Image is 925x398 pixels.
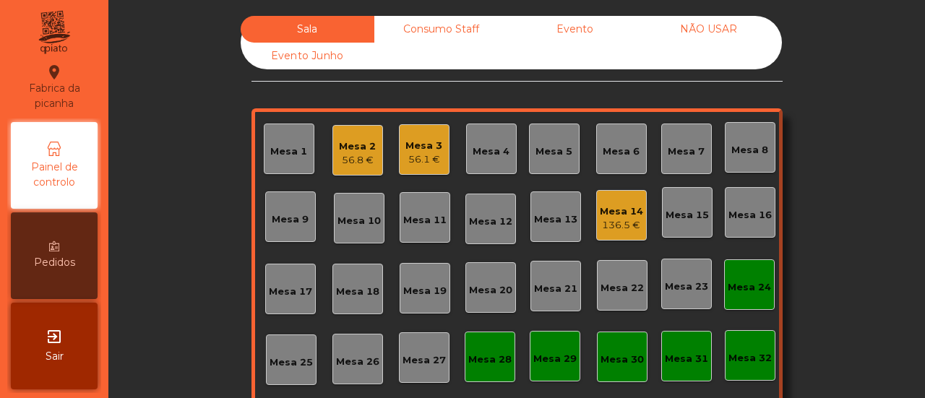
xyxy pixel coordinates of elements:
[36,7,72,58] img: qpiato
[469,215,512,229] div: Mesa 12
[405,139,442,153] div: Mesa 3
[603,144,640,159] div: Mesa 6
[339,139,376,154] div: Mesa 2
[241,43,374,69] div: Evento Junho
[668,144,705,159] div: Mesa 7
[469,283,512,298] div: Mesa 20
[535,144,572,159] div: Mesa 5
[337,214,381,228] div: Mesa 10
[601,352,644,367] div: Mesa 30
[728,280,771,295] div: Mesa 24
[600,218,643,233] div: 136.5 €
[600,204,643,219] div: Mesa 14
[534,282,577,296] div: Mesa 21
[665,280,708,294] div: Mesa 23
[269,285,312,299] div: Mesa 17
[14,160,94,190] span: Painel de controlo
[12,64,97,111] div: Fabrica da picanha
[336,285,379,299] div: Mesa 18
[468,352,512,367] div: Mesa 28
[374,16,508,43] div: Consumo Staff
[403,284,447,298] div: Mesa 19
[241,16,374,43] div: Sala
[508,16,642,43] div: Evento
[533,352,577,366] div: Mesa 29
[270,355,313,370] div: Mesa 25
[731,143,768,157] div: Mesa 8
[46,349,64,364] span: Sair
[272,212,309,227] div: Mesa 9
[728,208,772,222] div: Mesa 16
[728,351,772,365] div: Mesa 32
[34,255,75,270] span: Pedidos
[403,213,447,228] div: Mesa 11
[336,355,379,369] div: Mesa 26
[666,208,709,222] div: Mesa 15
[665,352,708,366] div: Mesa 31
[601,281,644,295] div: Mesa 22
[403,353,446,368] div: Mesa 27
[270,144,307,159] div: Mesa 1
[339,153,376,168] div: 56.8 €
[405,152,442,167] div: 56.1 €
[46,328,63,345] i: exit_to_app
[473,144,509,159] div: Mesa 4
[46,64,63,81] i: location_on
[642,16,775,43] div: NÃO USAR
[534,212,577,227] div: Mesa 13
